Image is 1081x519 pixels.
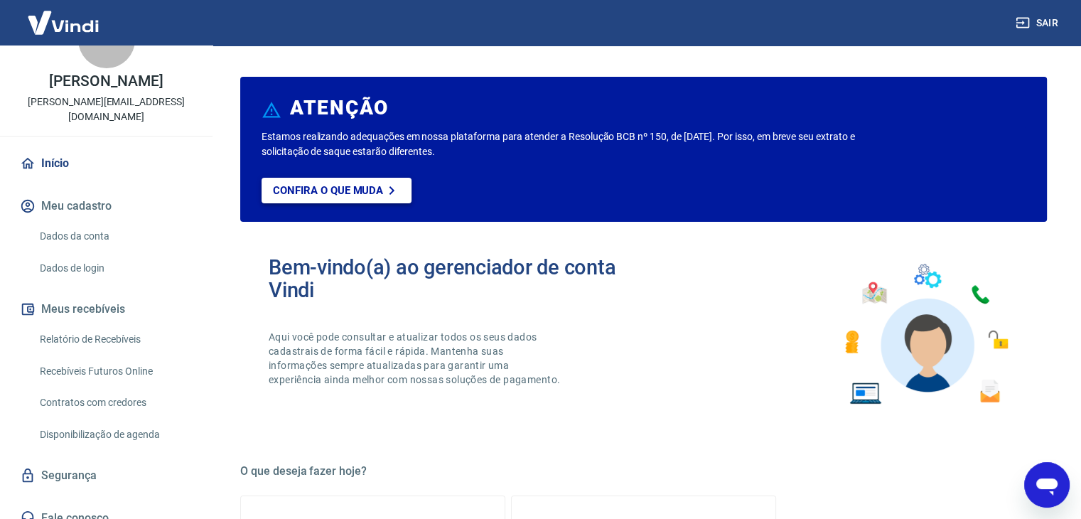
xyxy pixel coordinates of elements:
h5: O que deseja fazer hoje? [240,464,1047,478]
p: Aqui você pode consultar e atualizar todos os seus dados cadastrais de forma fácil e rápida. Mant... [269,330,563,387]
h6: ATENÇÃO [290,101,389,115]
p: Confira o que muda [273,184,383,197]
iframe: Botão para abrir a janela de mensagens [1024,462,1070,508]
h2: Bem-vindo(a) ao gerenciador de conta Vindi [269,256,644,301]
a: Contratos com credores [34,388,195,417]
button: Meu cadastro [17,191,195,222]
p: [PERSON_NAME] [49,74,163,89]
a: Confira o que muda [262,178,412,203]
img: Imagem de um avatar masculino com diversos icones exemplificando as funcionalidades do gerenciado... [832,256,1018,413]
a: Dados de login [34,254,195,283]
a: Segurança [17,460,195,491]
button: Sair [1013,10,1064,36]
a: Recebíveis Futuros Online [34,357,195,386]
a: Início [17,148,195,179]
p: [PERSON_NAME][EMAIL_ADDRESS][DOMAIN_NAME] [11,95,201,124]
a: Dados da conta [34,222,195,251]
p: Estamos realizando adequações em nossa plataforma para atender a Resolução BCB nº 150, de [DATE].... [262,129,873,159]
a: Relatório de Recebíveis [34,325,195,354]
a: Disponibilização de agenda [34,420,195,449]
button: Meus recebíveis [17,294,195,325]
img: Vindi [17,1,109,44]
